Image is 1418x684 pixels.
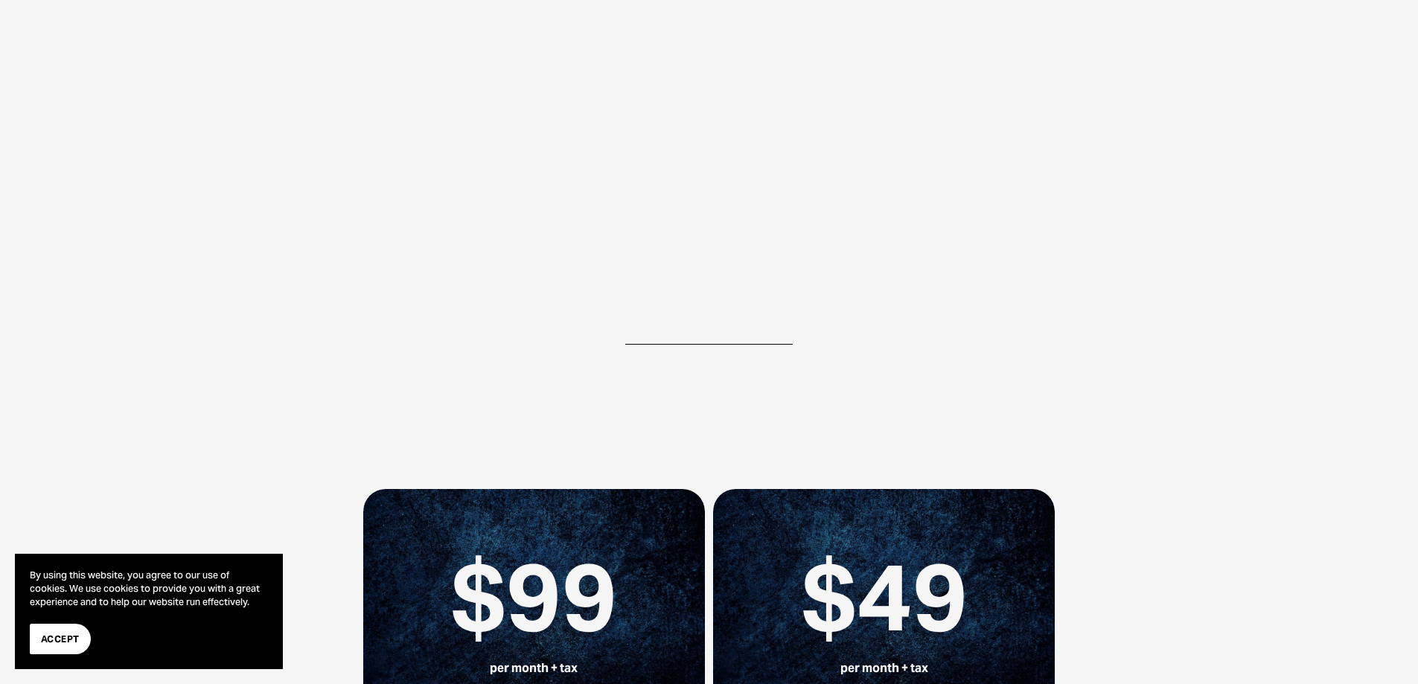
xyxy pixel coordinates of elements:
[450,537,618,657] strong: $99
[41,632,80,646] span: Accept
[840,660,928,676] strong: per month + tax
[30,569,268,609] p: By using this website, you agree to our use of cookies. We use cookies to provide you with a grea...
[30,624,91,654] button: Accept
[801,537,968,657] strong: $49
[15,554,283,669] section: Cookie banner
[490,660,578,676] strong: per month + tax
